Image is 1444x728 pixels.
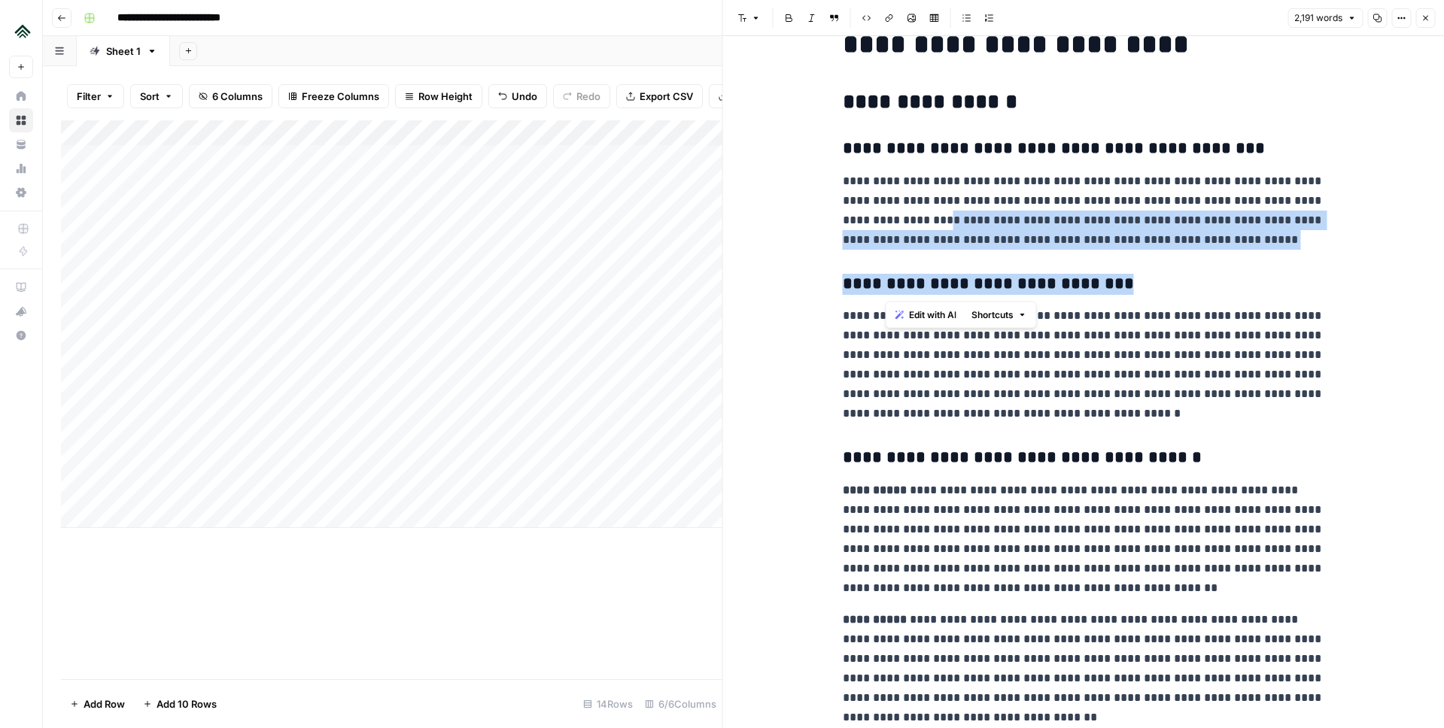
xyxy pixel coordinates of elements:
[889,305,962,325] button: Edit with AI
[9,323,33,347] button: Help + Support
[157,696,217,711] span: Add 10 Rows
[9,108,33,132] a: Browse
[1287,8,1363,28] button: 2,191 words
[616,84,703,108] button: Export CSV
[9,132,33,156] a: Your Data
[395,84,482,108] button: Row Height
[302,89,379,104] span: Freeze Columns
[106,44,141,59] div: Sheet 1
[189,84,272,108] button: 6 Columns
[9,299,33,323] button: What's new?
[9,84,33,108] a: Home
[134,692,226,716] button: Add 10 Rows
[9,180,33,205] a: Settings
[61,692,134,716] button: Add Row
[512,89,537,104] span: Undo
[212,89,263,104] span: 6 Columns
[418,89,473,104] span: Row Height
[278,84,389,108] button: Freeze Columns
[909,308,956,322] span: Edit with AI
[67,84,124,108] button: Filter
[9,17,36,44] img: Uplisting Logo
[576,89,600,104] span: Redo
[77,89,101,104] span: Filter
[577,692,639,716] div: 14 Rows
[9,156,33,180] a: Usage
[965,305,1033,325] button: Shortcuts
[1294,11,1342,25] span: 2,191 words
[140,89,160,104] span: Sort
[10,300,32,323] div: What's new?
[640,89,693,104] span: Export CSV
[130,84,183,108] button: Sort
[9,275,33,299] a: AirOps Academy
[639,692,722,716] div: 6/6 Columns
[971,308,1014,322] span: Shortcuts
[9,12,33,50] button: Workspace: Uplisting
[77,36,170,66] a: Sheet 1
[553,84,610,108] button: Redo
[84,696,125,711] span: Add Row
[488,84,547,108] button: Undo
